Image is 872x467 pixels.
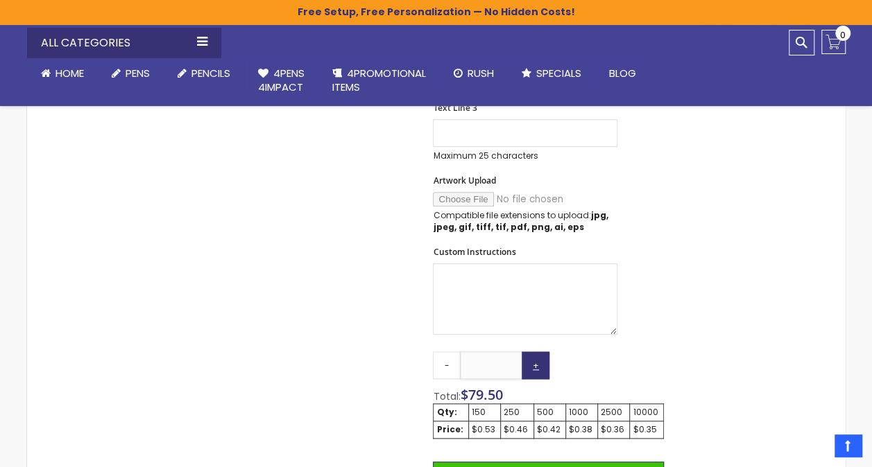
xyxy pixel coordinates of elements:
[595,58,650,89] a: Blog
[191,66,230,80] span: Pencils
[27,58,98,89] a: Home
[601,424,626,435] div: $0.36
[537,424,563,435] div: $0.42
[164,58,244,89] a: Pencils
[244,58,318,103] a: 4Pens4impact
[758,430,872,467] iframe: Google Customer Reviews
[258,66,305,94] span: 4Pens 4impact
[504,407,530,418] div: 250
[633,407,660,418] div: 10000
[569,407,595,418] div: 1000
[472,424,497,435] div: $0.53
[436,423,463,435] strong: Price:
[468,66,494,80] span: Rush
[433,102,477,114] span: Text Line 3
[522,351,549,379] a: +
[504,424,530,435] div: $0.46
[569,424,595,435] div: $0.38
[460,385,502,404] span: $
[601,407,626,418] div: 2500
[433,175,495,186] span: Artwork Upload
[433,246,515,258] span: Custom Instructions
[609,66,636,80] span: Blog
[821,30,846,54] a: 0
[55,66,84,80] span: Home
[433,150,617,161] p: Maximum 25 characters
[433,210,617,232] p: Compatible file extensions to upload:
[332,66,426,94] span: 4PROMOTIONAL ITEMS
[126,66,150,80] span: Pens
[433,389,460,403] span: Total:
[536,66,581,80] span: Specials
[508,58,595,89] a: Specials
[27,28,221,58] div: All Categories
[468,385,502,404] span: 79.50
[840,28,846,42] span: 0
[433,209,608,232] strong: jpg, jpeg, gif, tiff, tif, pdf, png, ai, eps
[440,58,508,89] a: Rush
[633,424,660,435] div: $0.35
[98,58,164,89] a: Pens
[318,58,440,103] a: 4PROMOTIONALITEMS
[472,407,497,418] div: 150
[537,407,563,418] div: 500
[436,406,456,418] strong: Qty:
[433,351,461,379] a: -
